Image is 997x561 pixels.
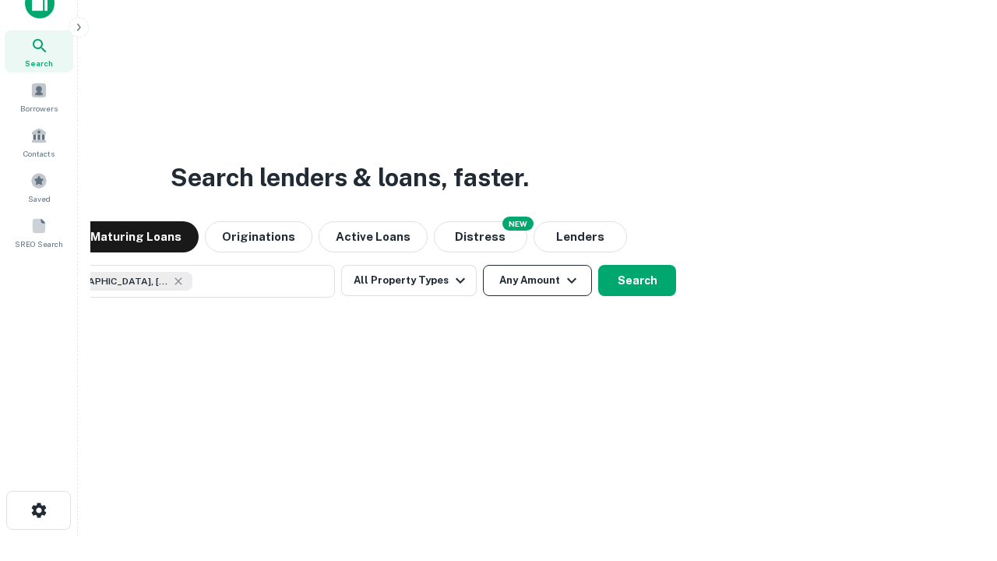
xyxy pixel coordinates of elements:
[28,192,51,205] span: Saved
[5,30,73,72] a: Search
[5,76,73,118] a: Borrowers
[25,57,53,69] span: Search
[205,221,312,252] button: Originations
[534,221,627,252] button: Lenders
[23,265,335,298] button: [GEOGRAPHIC_DATA], [GEOGRAPHIC_DATA], [GEOGRAPHIC_DATA]
[5,121,73,163] a: Contacts
[483,265,592,296] button: Any Amount
[5,166,73,208] a: Saved
[598,265,676,296] button: Search
[5,211,73,253] a: SREO Search
[434,221,527,252] button: Search distressed loans with lien and other non-mortgage details.
[52,274,169,288] span: [GEOGRAPHIC_DATA], [GEOGRAPHIC_DATA], [GEOGRAPHIC_DATA]
[73,221,199,252] button: Maturing Loans
[502,217,534,231] div: NEW
[341,265,477,296] button: All Property Types
[919,436,997,511] iframe: Chat Widget
[171,159,529,196] h3: Search lenders & loans, faster.
[20,102,58,115] span: Borrowers
[15,238,63,250] span: SREO Search
[319,221,428,252] button: Active Loans
[23,147,55,160] span: Contacts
